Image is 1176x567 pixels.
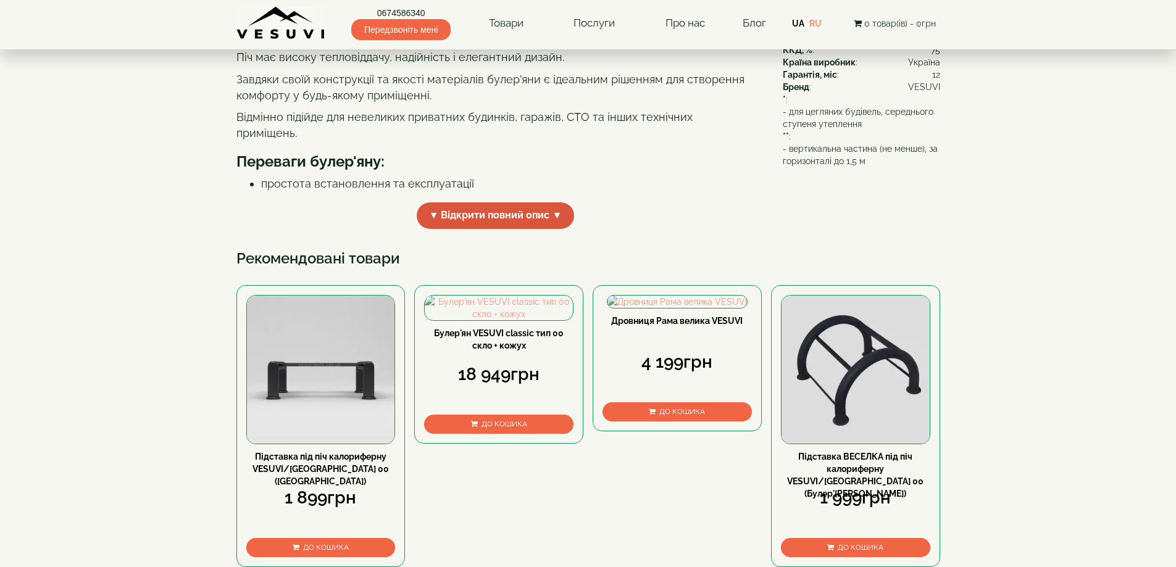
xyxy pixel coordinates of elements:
[603,402,752,421] button: До кошика
[303,543,349,552] span: До кошика
[611,316,743,326] a: Дровниця Рама велика VESUVI
[247,296,395,444] img: Підставка під піч калориферну VESUVI/CANADA 00 (Булерьян)
[424,362,573,387] div: 18 949грн
[236,152,385,170] b: Переваги булер'яну:
[783,81,940,93] div: :
[561,9,627,38] a: Послуги
[781,486,930,510] div: 1 999грн
[603,350,752,375] div: 4 199грн
[792,19,804,28] a: UA
[787,452,924,499] a: Підставка ВЕСЕЛКА під піч калориферну VESUVI/[GEOGRAPHIC_DATA] 00 (Булер'[PERSON_NAME])
[783,106,940,143] div: :
[783,93,940,106] div: :
[482,420,527,428] span: До кошика
[425,296,573,320] img: Булер'ян VESUVI classic тип 00 скло + кожух
[236,6,326,40] img: content
[236,49,755,65] p: Піч має високу тепловіддачу, надійність і елегантний дизайн.
[236,250,940,267] h3: Рекомендовані товари
[809,19,822,28] a: RU
[783,70,837,80] b: Гарантія, міс
[783,106,940,130] span: - для цегляних будівель, середнього ступеня утеплення
[783,45,812,55] b: ККД, %
[607,296,747,308] img: Дровниця Рама велика VESUVI
[782,296,930,444] img: Підставка ВЕСЕЛКА під піч калориферну VESUVI/CANADA 00 (Булер'яна)
[931,44,940,56] span: 75
[850,17,940,30] button: 0 товар(ів) - 0грн
[417,202,575,229] span: ▼ Відкрити повний опис ▼
[781,538,930,557] button: До кошика
[477,9,536,38] a: Товари
[659,407,705,416] span: До кошика
[908,56,940,68] span: Україна
[783,143,940,167] span: - вертикальна частина (не менше), за горизонталі до 1,5 м
[783,82,809,92] b: Бренд
[783,56,940,68] div: :
[908,81,940,93] span: VESUVI
[236,109,755,141] p: Відмінно підійде для невеликих приватних будинків, гаражів, СТО та інших технічних приміщень.
[351,7,451,19] a: 0674586340
[783,68,940,81] div: :
[246,538,396,557] button: До кошика
[783,44,940,56] div: :
[932,68,940,81] span: 12
[252,452,389,486] a: Підставка під піч калориферну VESUVI/[GEOGRAPHIC_DATA] 00 ([GEOGRAPHIC_DATA])
[351,19,451,40] span: Передзвоніть мені
[261,176,755,192] li: простота встановлення та експлуатації
[864,19,936,28] span: 0 товар(ів) - 0грн
[838,543,883,552] span: До кошика
[783,57,856,67] b: Країна виробник
[743,17,766,29] a: Блог
[246,486,396,510] div: 1 899грн
[653,9,717,38] a: Про нас
[261,192,755,208] li: висока продуктивність
[236,72,755,103] p: Завдяки своїй конструкції та якості матеріалів булер'яни є ідеальним рішенням для створення комфо...
[424,415,573,434] button: До кошика
[434,328,564,350] a: Булер'ян VESUVI classic тип 00 скло + кожух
